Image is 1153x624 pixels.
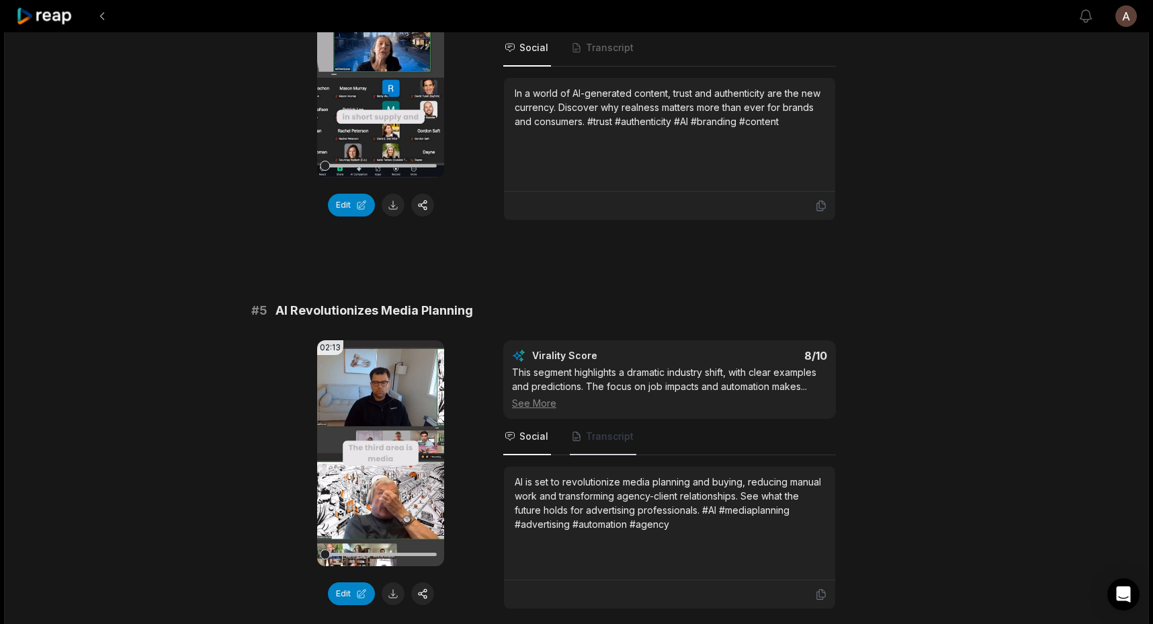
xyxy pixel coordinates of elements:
[328,582,375,605] button: Edit
[1107,578,1140,611] div: Open Intercom Messenger
[512,396,827,410] div: See More
[503,419,836,455] nav: Tabs
[586,41,634,54] span: Transcript
[586,430,634,443] span: Transcript
[317,340,444,566] video: Your browser does not support mp4 format.
[519,41,548,54] span: Social
[503,30,836,67] nav: Tabs
[512,365,827,410] div: This segment highlights a dramatic industry shift, with clear examples and predictions. The focus...
[515,475,824,531] div: AI is set to revolutionize media planning and buying, reducing manual work and transforming agenc...
[251,301,267,320] span: # 5
[515,86,824,128] div: In a world of AI-generated content, trust and authenticity are the new currency. Discover why rea...
[532,349,677,362] div: Virality Score
[328,194,375,217] button: Edit
[683,349,828,362] div: 8 /10
[275,301,473,320] span: AI Revolutionizes Media Planning
[519,430,548,443] span: Social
